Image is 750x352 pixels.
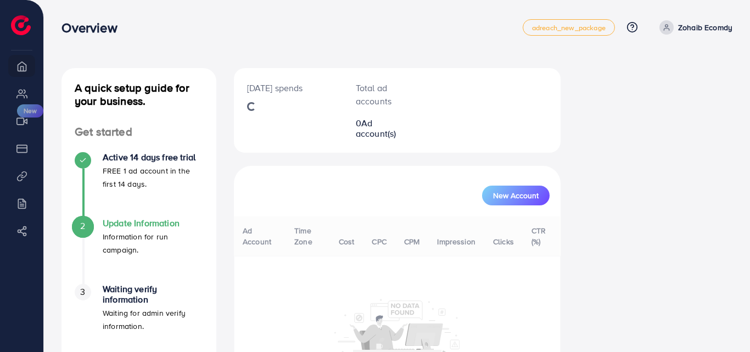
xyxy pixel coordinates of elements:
[678,21,732,34] p: Zohaib Ecomdy
[356,81,411,108] p: Total ad accounts
[493,192,539,199] span: New Account
[80,220,85,232] span: 2
[103,306,203,333] p: Waiting for admin verify information.
[532,24,606,31] span: adreach_new_package
[61,125,216,139] h4: Get started
[80,286,85,298] span: 3
[356,118,411,139] h2: 0
[103,152,203,163] h4: Active 14 days free trial
[655,20,732,35] a: Zohaib Ecomdy
[103,218,203,228] h4: Update Information
[103,284,203,305] h4: Waiting verify information
[247,81,329,94] p: [DATE] spends
[523,19,615,36] a: adreach_new_package
[103,164,203,191] p: FREE 1 ad account in the first 14 days.
[61,20,126,36] h3: Overview
[103,230,203,256] p: Information for run campaign.
[61,81,216,108] h4: A quick setup guide for your business.
[11,15,31,35] img: logo
[482,186,550,205] button: New Account
[61,218,216,284] li: Update Information
[356,117,396,139] span: Ad account(s)
[61,284,216,350] li: Waiting verify information
[61,152,216,218] li: Active 14 days free trial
